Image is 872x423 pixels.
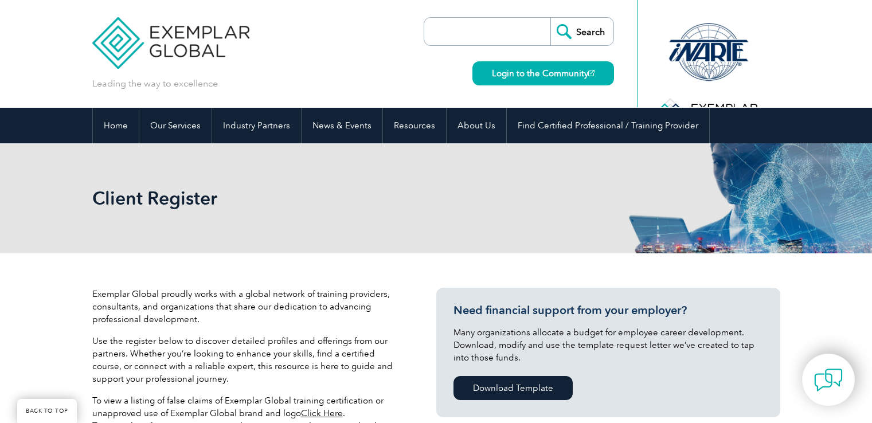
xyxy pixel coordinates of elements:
[507,108,709,143] a: Find Certified Professional / Training Provider
[453,376,573,400] a: Download Template
[92,189,574,207] h2: Client Register
[453,326,763,364] p: Many organizations allocate a budget for employee career development. Download, modify and use th...
[550,18,613,45] input: Search
[588,70,595,76] img: open_square.png
[383,108,446,143] a: Resources
[92,77,218,90] p: Leading the way to excellence
[453,303,763,318] h3: Need financial support from your employer?
[301,408,343,418] a: Click Here
[93,108,139,143] a: Home
[302,108,382,143] a: News & Events
[139,108,212,143] a: Our Services
[92,335,402,385] p: Use the register below to discover detailed profiles and offerings from our partners. Whether you...
[472,61,614,85] a: Login to the Community
[814,366,843,394] img: contact-chat.png
[17,399,77,423] a: BACK TO TOP
[212,108,301,143] a: Industry Partners
[447,108,506,143] a: About Us
[92,288,402,326] p: Exemplar Global proudly works with a global network of training providers, consultants, and organ...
